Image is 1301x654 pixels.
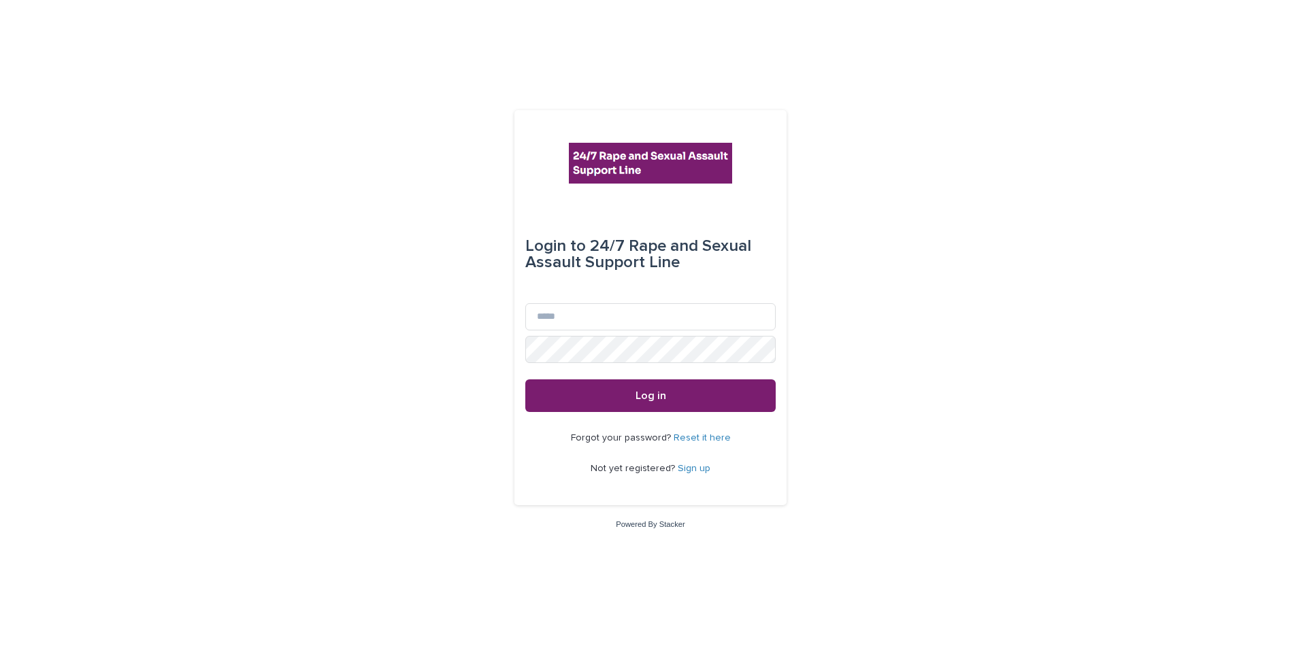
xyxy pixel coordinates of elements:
img: rhQMoQhaT3yELyF149Cw [569,143,732,184]
span: Log in [636,390,666,401]
button: Log in [525,379,776,412]
span: Forgot your password? [571,433,674,443]
div: 24/7 Rape and Sexual Assault Support Line [525,227,776,281]
a: Reset it here [674,433,731,443]
a: Sign up [678,464,710,473]
span: Login to [525,238,586,254]
span: Not yet registered? [591,464,678,473]
a: Powered By Stacker [616,520,685,528]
